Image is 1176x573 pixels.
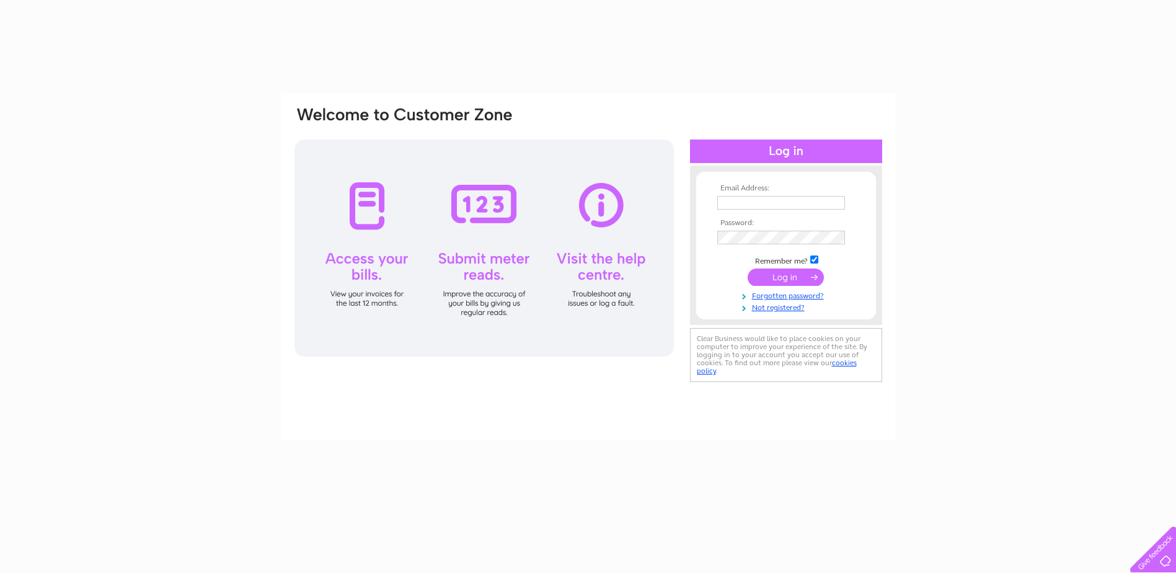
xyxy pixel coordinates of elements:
[748,269,824,286] input: Submit
[714,254,858,266] td: Remember me?
[714,219,858,228] th: Password:
[714,184,858,193] th: Email Address:
[717,301,858,313] a: Not registered?
[697,358,857,375] a: cookies policy
[717,289,858,301] a: Forgotten password?
[690,328,882,382] div: Clear Business would like to place cookies on your computer to improve your experience of the sit...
